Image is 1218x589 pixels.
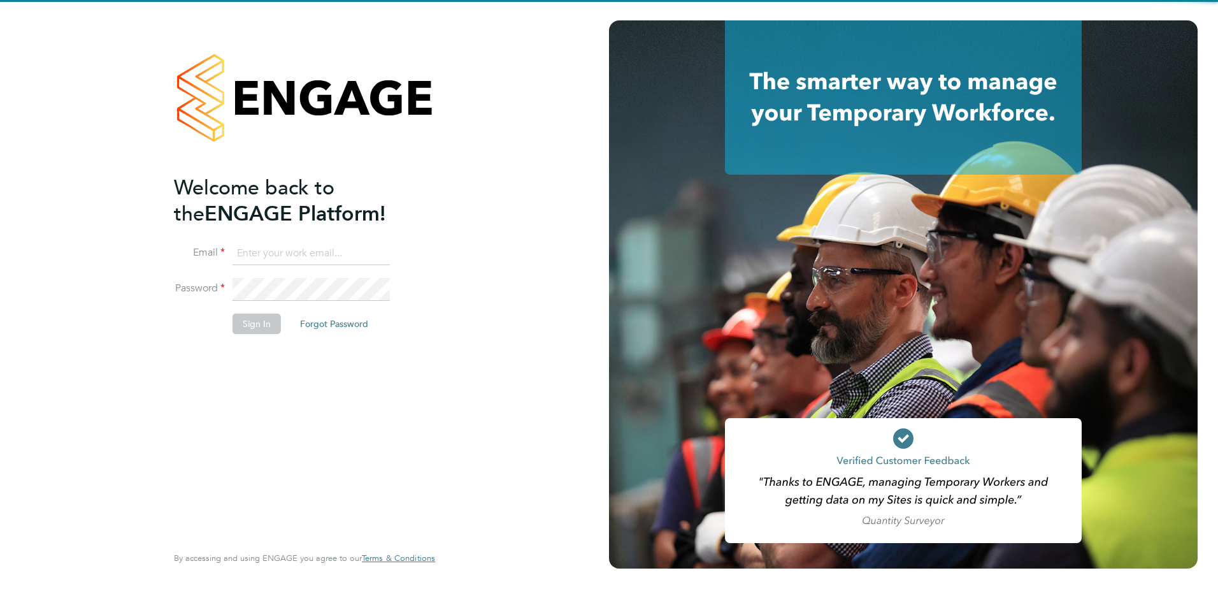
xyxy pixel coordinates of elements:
[233,314,281,334] button: Sign In
[362,553,435,564] a: Terms & Conditions
[174,282,225,295] label: Password
[233,242,390,265] input: Enter your work email...
[174,175,422,227] h2: ENGAGE Platform!
[362,553,435,564] span: Terms & Conditions
[174,553,435,564] span: By accessing and using ENGAGE you agree to our
[290,314,378,334] button: Forgot Password
[174,175,334,226] span: Welcome back to the
[174,246,225,259] label: Email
